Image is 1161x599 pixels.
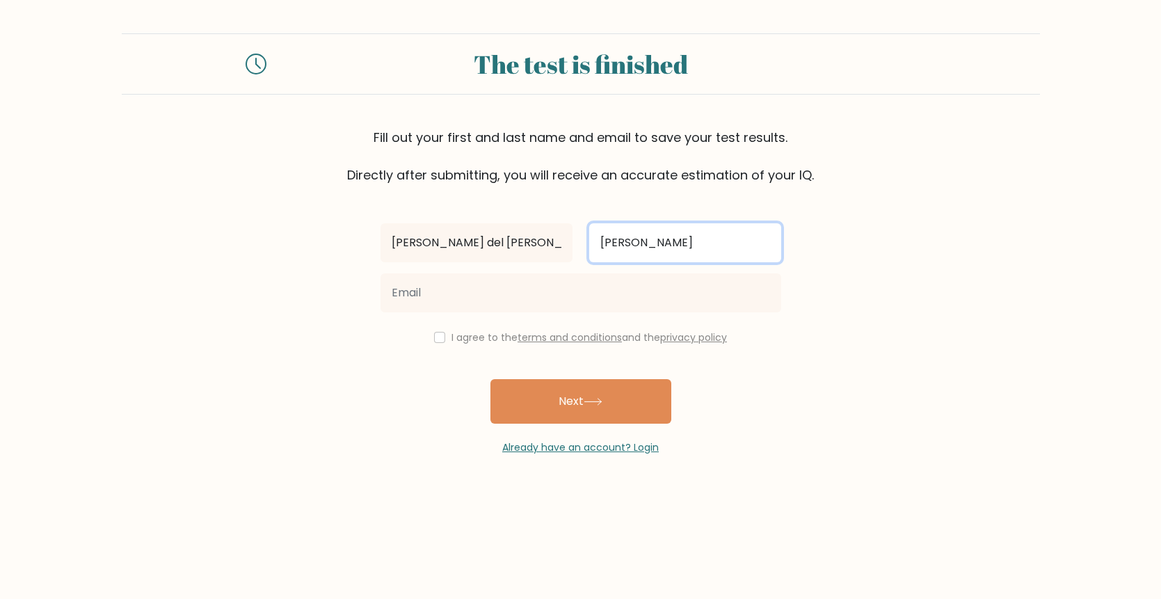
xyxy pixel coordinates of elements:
[451,330,727,344] label: I agree to the and the
[381,223,573,262] input: First name
[518,330,622,344] a: terms and conditions
[589,223,781,262] input: Last name
[283,45,879,83] div: The test is finished
[502,440,659,454] a: Already have an account? Login
[381,273,781,312] input: Email
[490,379,671,424] button: Next
[660,330,727,344] a: privacy policy
[122,128,1040,184] div: Fill out your first and last name and email to save your test results. Directly after submitting,...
